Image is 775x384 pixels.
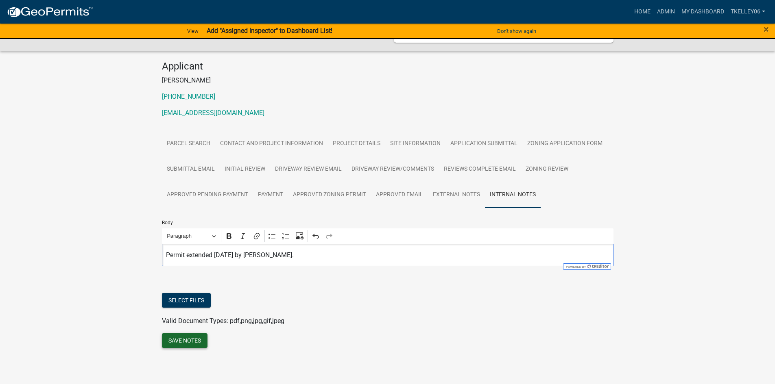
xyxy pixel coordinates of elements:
span: Paragraph [167,231,209,241]
span: × [764,24,769,35]
a: Zoning Review [521,156,573,182]
p: [PERSON_NAME] [162,76,613,85]
a: View [184,24,202,38]
a: [EMAIL_ADDRESS][DOMAIN_NAME] [162,109,264,117]
a: Approved Zoning Permit [288,182,371,208]
span: Valid Document Types: pdf,png,jpg,gif,jpeg [162,317,284,325]
label: Body [162,220,173,225]
a: Driveway Review Email [270,156,347,182]
button: Don't show again [494,24,539,38]
h4: Applicant [162,61,613,72]
a: Project Details [328,131,385,157]
a: Application Submittal [445,131,522,157]
button: Select files [162,293,211,308]
a: Submittal Email [162,156,220,182]
a: Admin [654,4,678,20]
a: Internal Notes [485,182,541,208]
a: Approved Pending Payment [162,182,253,208]
p: Permit extended [DATE] by [PERSON_NAME]. [166,250,609,260]
a: [PHONE_NUMBER] [162,93,215,100]
strong: Add "Assigned Inspector" to Dashboard List! [207,27,332,35]
a: Payment [253,182,288,208]
a: Approved Email [371,182,428,208]
a: My Dashboard [678,4,727,20]
a: Initial Review [220,156,270,182]
button: Save Notes [162,333,207,348]
button: Paragraph, Heading [163,230,219,243]
span: Powered by [565,265,586,269]
a: Site Information [385,131,445,157]
a: Driveway Review/Comments [347,156,439,182]
a: Contact and Project Information [215,131,328,157]
a: External Notes [428,182,485,208]
div: Editor editing area: main. Press Alt+0 for help. [162,244,613,266]
a: Home [631,4,654,20]
div: Editor toolbar [162,228,613,244]
a: Tkelley06 [727,4,768,20]
a: Parcel search [162,131,215,157]
button: Close [764,24,769,34]
a: Reviews Complete Email [439,156,521,182]
a: Zoning Application Form [522,131,607,157]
